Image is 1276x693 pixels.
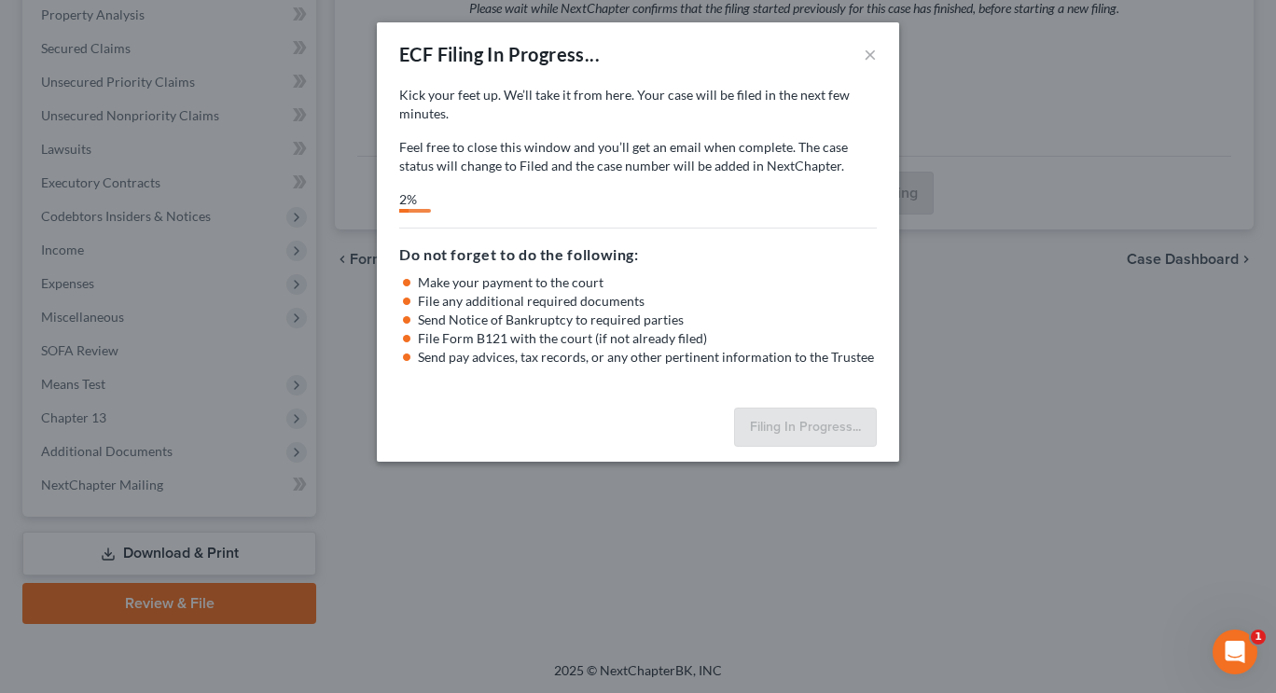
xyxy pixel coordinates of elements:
[1251,630,1266,644] span: 1
[734,408,877,447] button: Filing In Progress...
[418,311,877,329] li: Send Notice of Bankruptcy to required parties
[399,190,409,209] div: 2%
[399,138,877,175] p: Feel free to close this window and you’ll get an email when complete. The case status will change...
[1213,630,1257,674] iframe: Intercom live chat
[864,43,877,65] button: ×
[418,329,877,348] li: File Form B121 with the court (if not already filed)
[399,243,877,266] h5: Do not forget to do the following:
[418,292,877,311] li: File any additional required documents
[399,41,600,67] div: ECF Filing In Progress...
[399,86,877,123] p: Kick your feet up. We’ll take it from here. Your case will be filed in the next few minutes.
[418,348,877,367] li: Send pay advices, tax records, or any other pertinent information to the Trustee
[418,273,877,292] li: Make your payment to the court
